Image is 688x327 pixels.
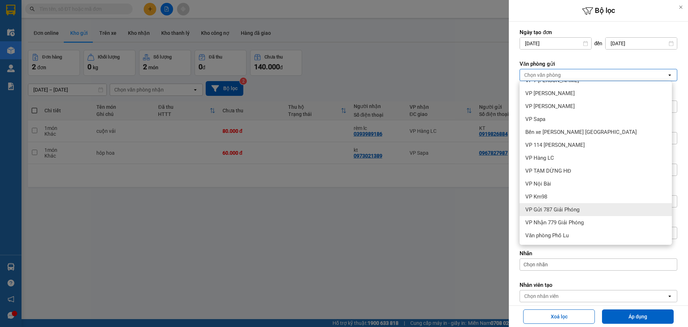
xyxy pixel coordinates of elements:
[520,81,672,245] ul: Menu
[525,116,545,123] span: VP Sapa
[525,103,575,110] span: VP [PERSON_NAME]
[602,309,674,324] button: Áp dụng
[525,129,637,136] span: Bến xe [PERSON_NAME] [GEOGRAPHIC_DATA]
[525,90,575,97] span: VP [PERSON_NAME]
[667,72,673,78] svg: open
[520,281,677,289] label: Nhân viên tạo
[594,40,603,47] span: đến
[524,261,548,268] span: Chọn nhãn
[525,180,551,187] span: VP Nội Bài
[520,60,677,67] label: Văn phòng gửi
[525,141,585,149] span: VP 114 [PERSON_NAME]
[520,38,591,49] input: Select a date.
[520,250,677,257] label: Nhãn
[525,232,569,239] span: Văn phòng Phố Lu
[606,38,677,49] input: Select a date.
[524,71,561,79] div: Chọn văn phòng
[520,29,677,36] label: Ngày tạo đơn
[525,219,584,226] span: VP Nhận 779 Giải Phóng
[509,5,688,17] h6: Bộ lọc
[525,154,554,162] span: VP Hàng LC
[525,206,579,213] span: VP Gửi 787 Giải Phóng
[525,193,547,200] span: VP Km98
[525,167,571,174] span: VP TẠM DỪNG HĐ
[524,293,559,300] div: Chọn nhân viên
[667,293,673,299] svg: open
[523,309,595,324] button: Xoá lọc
